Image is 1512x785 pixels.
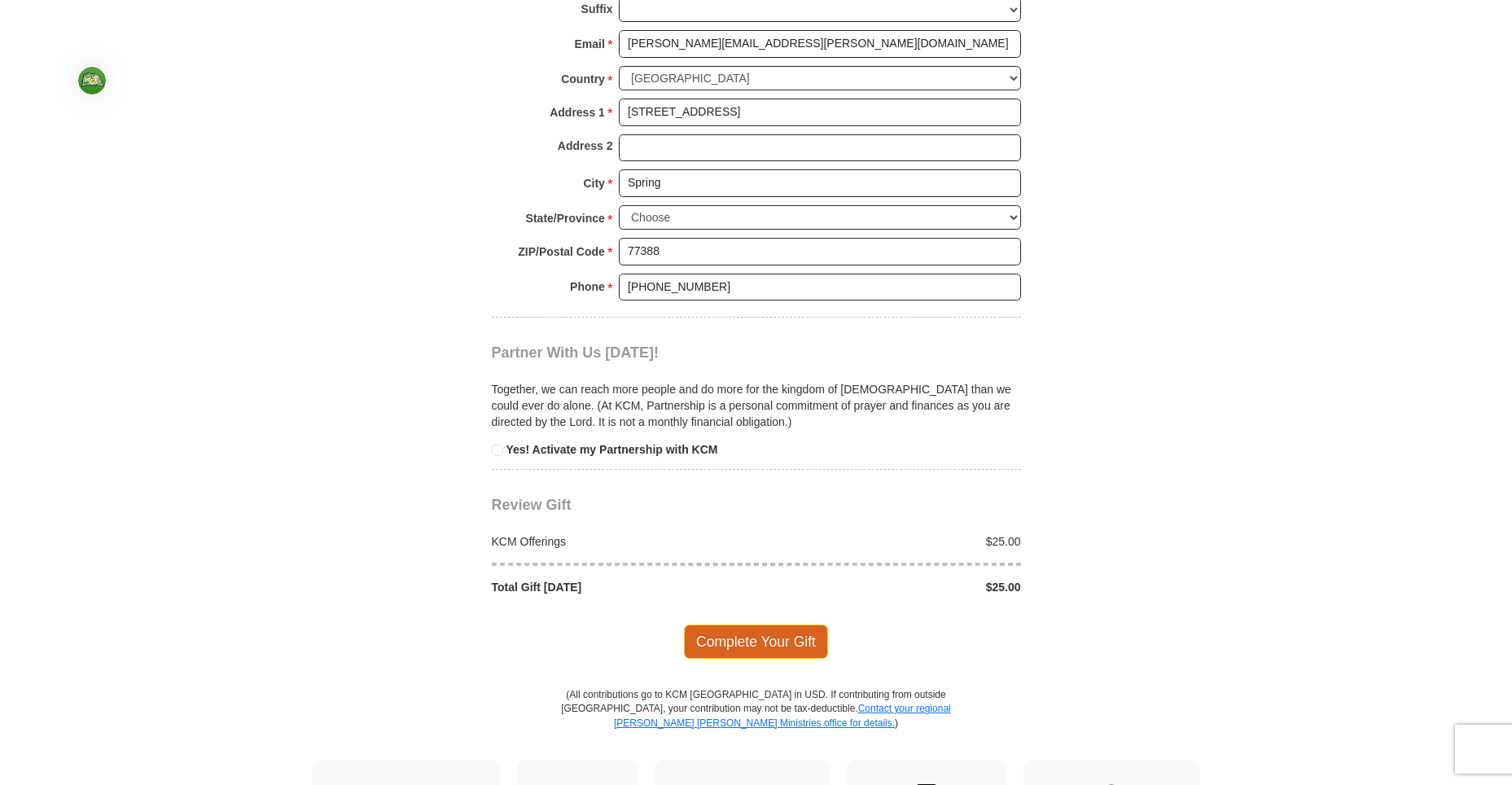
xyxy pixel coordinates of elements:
[526,207,605,230] strong: State/Province
[756,579,1030,595] div: $25.00
[756,533,1030,550] div: $25.00
[506,443,717,456] strong: Yes! Activate my Partnership with KCM
[483,579,756,595] div: Total Gift [DATE]
[570,275,605,298] strong: Phone
[614,703,951,728] a: Contact your regional [PERSON_NAME] [PERSON_NAME] Ministries office for details.
[583,172,604,195] strong: City
[483,533,756,550] div: KCM Offerings
[492,344,660,361] span: Partner With Us [DATE]!
[684,625,828,659] span: Complete Your Gift
[561,688,952,759] p: (All contributions go to KCM [GEOGRAPHIC_DATA] in USD. If contributing from outside [GEOGRAPHIC_D...
[561,68,605,90] strong: Country
[492,381,1021,430] p: Together, we can reach more people and do more for the kingdom of [DEMOGRAPHIC_DATA] than we coul...
[550,101,605,124] strong: Address 1
[518,240,605,263] strong: ZIP/Postal Code
[492,497,572,513] span: Review Gift
[575,33,605,55] strong: Email
[558,134,613,157] strong: Address 2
